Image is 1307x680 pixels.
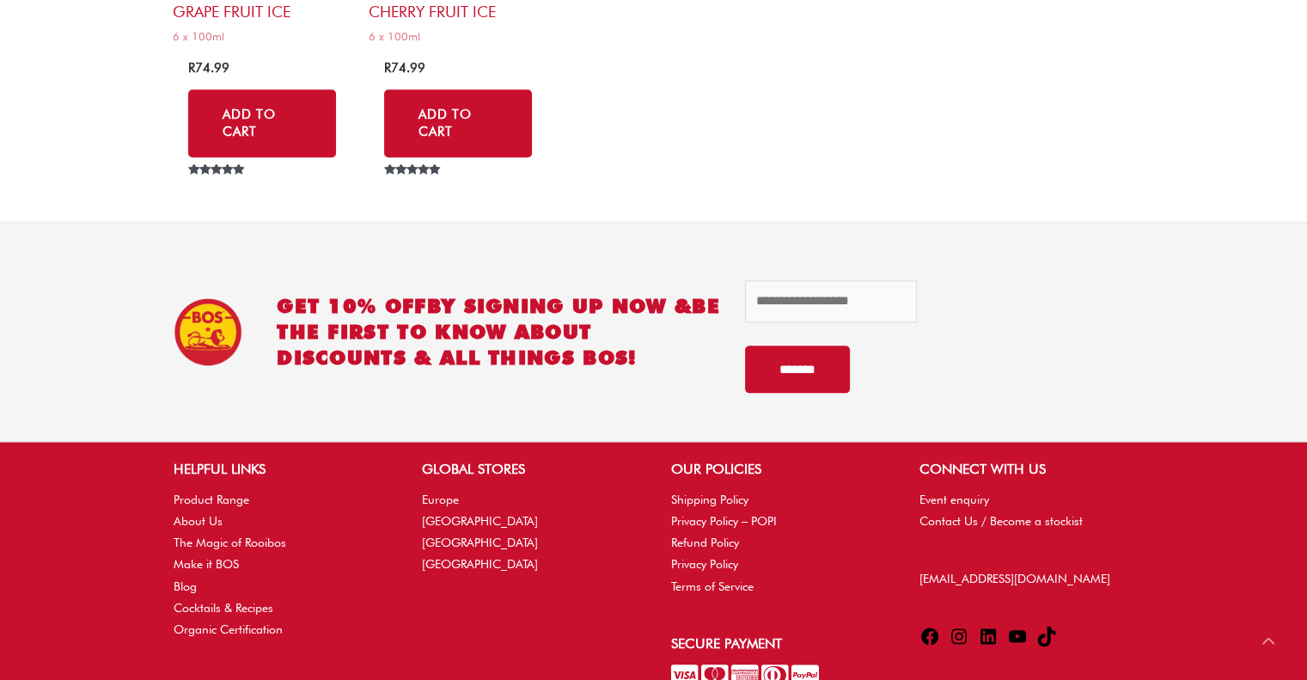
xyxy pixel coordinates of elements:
a: About Us [174,514,223,528]
a: Privacy Policy [671,557,738,571]
a: Add to cart: “Grape Fruit Ice” [188,89,336,157]
img: BOS Ice Tea [174,297,242,366]
span: BY SIGNING UP NOW & [427,294,693,317]
nav: HELPFUL LINKS [174,489,388,640]
a: Contact Us / Become a stockist [919,514,1083,528]
h2: Secure Payment [671,634,885,654]
span: Rated out of 5 [384,164,443,214]
a: [EMAIL_ADDRESS][DOMAIN_NAME] [919,572,1110,585]
nav: OUR POLICIES [671,489,885,597]
nav: GLOBAL STORES [422,489,636,576]
span: 6 x 100ml [369,29,547,44]
a: Blog [174,579,197,593]
h2: GLOBAL STORES [422,459,636,480]
a: Terms of Service [671,579,754,593]
a: Cocktails & Recipes [174,601,273,615]
h2: HELPFUL LINKS [174,459,388,480]
a: [GEOGRAPHIC_DATA] [422,514,538,528]
a: Europe [422,493,459,506]
a: Refund Policy [671,536,739,549]
a: Event enquiry [919,493,989,506]
bdi: 74.99 [384,60,425,76]
h2: OUR POLICIES [671,459,885,480]
bdi: 74.99 [188,60,229,76]
a: Add to cart: “Cherry Fruit Ice” [384,89,532,157]
a: The Magic of Rooibos [174,536,286,549]
a: Privacy Policy – POPI [671,514,777,528]
span: R [188,60,195,76]
a: Product Range [174,493,249,506]
a: [GEOGRAPHIC_DATA] [422,557,538,571]
span: 6 x 100ml [173,29,351,44]
h2: Grape Fruit Ice [173,2,351,21]
nav: CONNECT WITH US [919,489,1133,532]
a: Shipping Policy [671,493,748,506]
a: Make it BOS [174,557,239,571]
span: R [384,60,391,76]
a: [GEOGRAPHIC_DATA] [422,536,538,549]
h2: GET 10% OFF be the first to know about discounts & all things BOS! [277,293,720,371]
h2: CONNECT WITH US [919,459,1133,480]
a: Organic Certification [174,622,283,636]
h2: Cherry Fruit Ice [369,2,547,21]
span: Rated out of 5 [188,164,247,214]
